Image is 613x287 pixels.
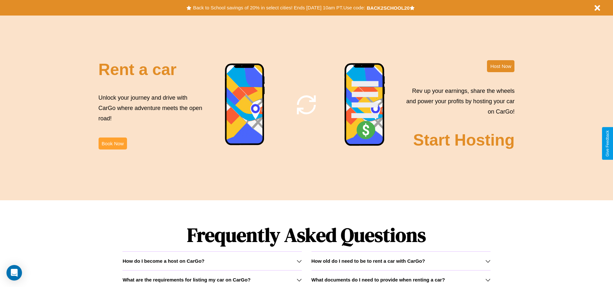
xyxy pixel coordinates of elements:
[99,138,127,149] button: Book Now
[6,265,22,281] div: Open Intercom Messenger
[413,131,515,149] h2: Start Hosting
[191,3,366,12] button: Back to School savings of 20% in select cities! Ends [DATE] 10am PT.Use code:
[225,63,265,146] img: phone
[99,60,177,79] h2: Rent a car
[605,130,610,157] div: Give Feedback
[487,60,514,72] button: Host Now
[99,93,205,124] p: Unlock your journey and drive with CarGo where adventure meets the open road!
[122,277,250,282] h3: What are the requirements for listing my car on CarGo?
[367,5,410,11] b: BACK2SCHOOL20
[122,218,490,251] h1: Frequently Asked Questions
[402,86,514,117] p: Rev up your earnings, share the wheels and power your profits by hosting your car on CarGo!
[122,258,204,264] h3: How do I become a host on CarGo?
[312,258,425,264] h3: How old do I need to be to rent a car with CarGo?
[312,277,445,282] h3: What documents do I need to provide when renting a car?
[344,63,386,147] img: phone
